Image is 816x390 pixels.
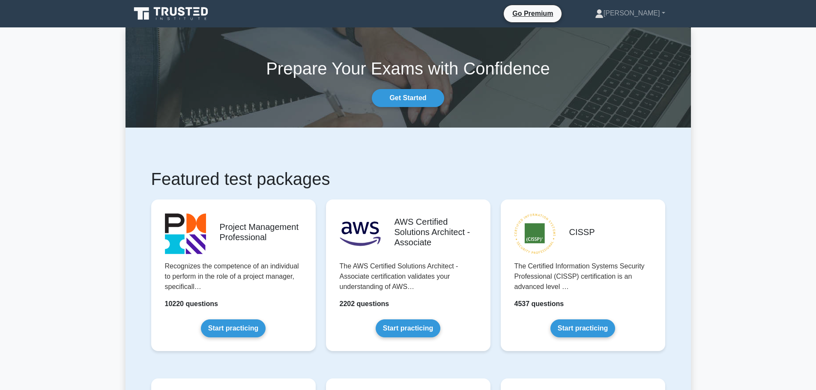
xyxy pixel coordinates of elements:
[201,319,266,337] a: Start practicing
[507,8,558,19] a: Go Premium
[574,5,686,22] a: [PERSON_NAME]
[151,169,665,189] h1: Featured test packages
[550,319,615,337] a: Start practicing
[126,58,691,79] h1: Prepare Your Exams with Confidence
[372,89,444,107] a: Get Started
[376,319,440,337] a: Start practicing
